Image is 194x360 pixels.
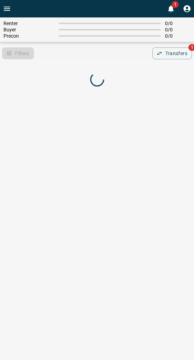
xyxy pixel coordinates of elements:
button: Profile [180,2,194,16]
span: Buyer [3,27,55,32]
span: Renter [3,21,55,26]
button: 1 [164,2,178,16]
span: 1 [172,1,179,8]
span: 0 / 0 [165,33,191,39]
span: Precon [3,33,55,39]
button: Transfers [152,47,192,59]
span: 0 / 0 [165,27,191,32]
span: 0 / 0 [165,21,191,26]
